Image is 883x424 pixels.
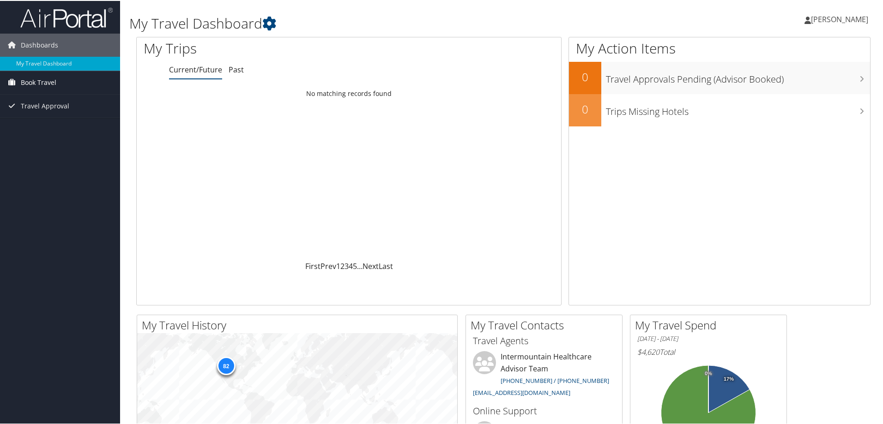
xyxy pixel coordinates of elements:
h3: Travel Agents [473,334,615,346]
span: Dashboards [21,33,58,56]
a: 0Trips Missing Hotels [569,93,870,125]
tspan: 0% [705,370,712,376]
a: Last [379,260,393,270]
td: No matching records found [137,84,561,101]
a: First [305,260,321,270]
span: Book Travel [21,70,56,93]
h3: Trips Missing Hotels [606,100,870,117]
span: $4,620 [637,346,659,356]
a: 0Travel Approvals Pending (Advisor Booked) [569,61,870,93]
a: [PHONE_NUMBER] / [PHONE_NUMBER] [501,376,609,384]
h2: 0 [569,101,601,116]
h1: My Travel Dashboard [129,13,628,32]
a: Next [363,260,379,270]
a: Past [229,64,244,74]
li: Intermountain Healthcare Advisor Team [468,350,620,400]
span: … [357,260,363,270]
a: 3 [345,260,349,270]
a: Current/Future [169,64,222,74]
a: Prev [321,260,336,270]
h2: My Travel History [142,317,457,332]
a: 1 [336,260,340,270]
h2: My Travel Contacts [471,317,622,332]
tspan: 17% [724,376,734,381]
h3: Online Support [473,404,615,417]
a: 5 [353,260,357,270]
a: [EMAIL_ADDRESS][DOMAIN_NAME] [473,388,570,396]
a: 4 [349,260,353,270]
h1: My Trips [144,38,377,57]
img: airportal-logo.png [20,6,113,28]
div: 82 [217,355,235,374]
h1: My Action Items [569,38,870,57]
h6: Total [637,346,780,356]
h6: [DATE] - [DATE] [637,334,780,342]
a: [PERSON_NAME] [804,5,877,32]
a: 2 [340,260,345,270]
h3: Travel Approvals Pending (Advisor Booked) [606,67,870,85]
h2: My Travel Spend [635,317,786,332]
h2: 0 [569,68,601,84]
span: [PERSON_NAME] [811,13,868,24]
span: Travel Approval [21,94,69,117]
